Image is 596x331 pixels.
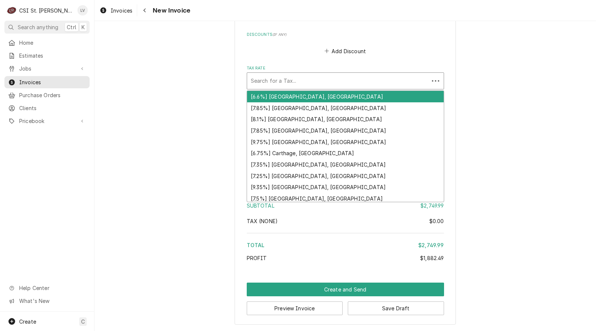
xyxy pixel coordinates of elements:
[7,5,17,16] div: C
[247,148,444,159] div: [6.75%] Carthage, [GEOGRAPHIC_DATA]
[4,102,90,114] a: Clients
[247,283,444,296] div: Button Group Row
[247,202,274,209] span: Subtotal
[247,102,444,114] div: [7.85%] [GEOGRAPHIC_DATA], [GEOGRAPHIC_DATA]
[247,32,444,56] div: Discounts
[4,89,90,101] a: Purchase Orders
[4,295,90,307] a: Go to What's New
[4,115,90,127] a: Go to Pricebook
[247,296,444,315] div: Button Group Row
[4,21,90,34] button: Search anythingCtrlK
[420,255,444,261] span: $1,882.49
[323,46,367,56] button: Add Discount
[247,65,444,89] div: Tax Rate
[81,318,85,325] span: C
[19,65,75,72] span: Jobs
[19,297,85,305] span: What's New
[4,76,90,88] a: Invoices
[19,39,86,47] span: Home
[139,4,150,16] button: Navigate back
[19,78,86,86] span: Invoices
[19,104,86,112] span: Clients
[7,5,17,16] div: CSI St. Louis's Avatar
[247,125,444,136] div: [7.85%] [GEOGRAPHIC_DATA], [GEOGRAPHIC_DATA]
[247,254,444,262] div: Profit
[19,91,86,99] span: Purchase Orders
[247,191,444,267] div: Amount Summary
[247,218,278,224] span: Tax ( none )
[4,50,90,62] a: Estimates
[67,23,76,31] span: Ctrl
[273,33,287,37] span: ( if any )
[19,318,36,325] span: Create
[247,159,444,170] div: [7.35%] [GEOGRAPHIC_DATA], [GEOGRAPHIC_DATA]
[77,5,88,16] div: Lisa Vestal's Avatar
[247,283,444,296] button: Create and Send
[19,284,85,292] span: Help Center
[247,170,444,182] div: [7.25%] [GEOGRAPHIC_DATA], [GEOGRAPHIC_DATA]
[247,65,444,71] label: Tax Rate
[4,62,90,75] a: Go to Jobs
[418,241,444,249] div: $2,749.99
[247,114,444,125] div: [8.1%] [GEOGRAPHIC_DATA], [GEOGRAPHIC_DATA]
[247,32,444,38] label: Discounts
[247,255,267,261] span: Profit
[82,23,85,31] span: K
[247,202,444,209] div: Subtotal
[348,301,444,315] button: Save Draft
[247,181,444,193] div: [9.35%] [GEOGRAPHIC_DATA], [GEOGRAPHIC_DATA]
[19,117,75,125] span: Pricebook
[111,7,132,14] span: Invoices
[18,23,58,31] span: Search anything
[429,217,444,225] div: $0.00
[19,52,86,59] span: Estimates
[247,91,444,102] div: [6.6%] [GEOGRAPHIC_DATA], [GEOGRAPHIC_DATA]
[247,136,444,148] div: [9.75%] [GEOGRAPHIC_DATA], [GEOGRAPHIC_DATA]
[247,283,444,315] div: Button Group
[150,6,190,16] span: New Invoice
[247,242,265,248] span: Total
[247,301,343,315] button: Preview Invoice
[420,202,444,209] div: $2,749.99
[4,37,90,49] a: Home
[97,4,135,17] a: Invoices
[77,5,88,16] div: LV
[247,193,444,204] div: [7.5%] [GEOGRAPHIC_DATA], [GEOGRAPHIC_DATA]
[247,241,444,249] div: Total
[4,282,90,294] a: Go to Help Center
[247,217,444,225] div: Tax
[19,7,73,14] div: CSI St. [PERSON_NAME]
